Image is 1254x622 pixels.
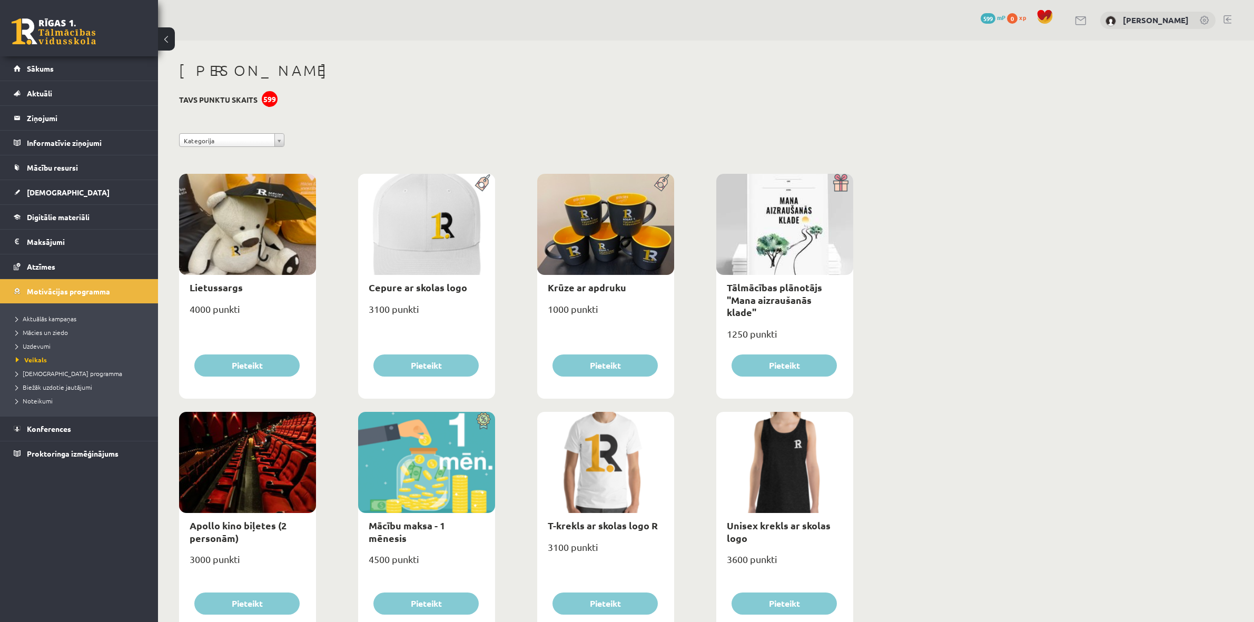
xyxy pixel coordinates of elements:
span: 0 [1007,13,1018,24]
a: Proktoringa izmēģinājums [14,441,145,466]
a: Uzdevumi [16,341,147,351]
a: Aktuāli [14,81,145,105]
span: Veikals [16,356,47,364]
button: Pieteikt [194,593,300,615]
a: Tālmācības plānotājs "Mana aizraušanās klade" [727,281,822,318]
h1: [PERSON_NAME] [179,62,853,80]
a: Sākums [14,56,145,81]
a: 599 mP [981,13,1005,22]
span: mP [997,13,1005,22]
a: Noteikumi [16,396,147,406]
span: Sākums [27,64,54,73]
span: Biežāk uzdotie jautājumi [16,383,92,391]
button: Pieteikt [194,354,300,377]
span: Motivācijas programma [27,287,110,296]
a: Mācību resursi [14,155,145,180]
a: 0 xp [1007,13,1031,22]
a: Unisex krekls ar skolas logo [727,519,831,544]
a: Maksājumi [14,230,145,254]
a: Konferences [14,417,145,441]
span: Konferences [27,424,71,433]
div: 4500 punkti [358,550,495,577]
span: Atzīmes [27,262,55,271]
img: Populāra prece [650,174,674,192]
img: Lukass Mihailovs [1105,16,1116,26]
a: Digitālie materiāli [14,205,145,229]
legend: Ziņojumi [27,106,145,130]
a: Cepure ar skolas logo [369,281,467,293]
div: 4000 punkti [179,300,316,327]
div: 1250 punkti [716,325,853,351]
button: Pieteikt [552,354,658,377]
span: xp [1019,13,1026,22]
a: Motivācijas programma [14,279,145,303]
img: Dāvana ar pārsteigumu [830,174,853,192]
span: Noteikumi [16,397,53,405]
span: Mācies un ziedo [16,328,68,337]
div: 3600 punkti [716,550,853,577]
div: 1000 punkti [537,300,674,327]
a: Rīgas 1. Tālmācības vidusskola [12,18,96,45]
a: Biežāk uzdotie jautājumi [16,382,147,392]
a: [DEMOGRAPHIC_DATA] [14,180,145,204]
span: [DEMOGRAPHIC_DATA] [27,187,110,197]
span: 599 [981,13,995,24]
span: Mācību resursi [27,163,78,172]
div: 3100 punkti [537,538,674,565]
button: Pieteikt [732,354,837,377]
img: Populāra prece [471,174,495,192]
span: Kategorija [184,134,270,147]
a: Lietussargs [190,281,243,293]
span: Aktuāli [27,88,52,98]
span: Proktoringa izmēģinājums [27,449,119,458]
a: [DEMOGRAPHIC_DATA] programma [16,369,147,378]
a: Krūze ar apdruku [548,281,626,293]
span: Uzdevumi [16,342,51,350]
button: Pieteikt [732,593,837,615]
a: Atzīmes [14,254,145,279]
span: Digitālie materiāli [27,212,90,222]
button: Pieteikt [552,593,658,615]
button: Pieteikt [373,593,479,615]
a: [PERSON_NAME] [1123,15,1189,25]
legend: Maksājumi [27,230,145,254]
div: 599 [262,91,278,107]
a: Kategorija [179,133,284,147]
div: 3100 punkti [358,300,495,327]
button: Pieteikt [373,354,479,377]
a: Informatīvie ziņojumi [14,131,145,155]
h3: Tavs punktu skaits [179,95,258,104]
legend: Informatīvie ziņojumi [27,131,145,155]
a: Aktuālās kampaņas [16,314,147,323]
div: 3000 punkti [179,550,316,577]
span: [DEMOGRAPHIC_DATA] programma [16,369,122,378]
a: Veikals [16,355,147,364]
a: Ziņojumi [14,106,145,130]
a: Mācību maksa - 1 mēnesis [369,519,445,544]
a: Apollo kino biļetes (2 personām) [190,519,287,544]
span: Aktuālās kampaņas [16,314,76,323]
img: Atlaide [471,412,495,430]
a: T-krekls ar skolas logo R [548,519,658,531]
a: Mācies un ziedo [16,328,147,337]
